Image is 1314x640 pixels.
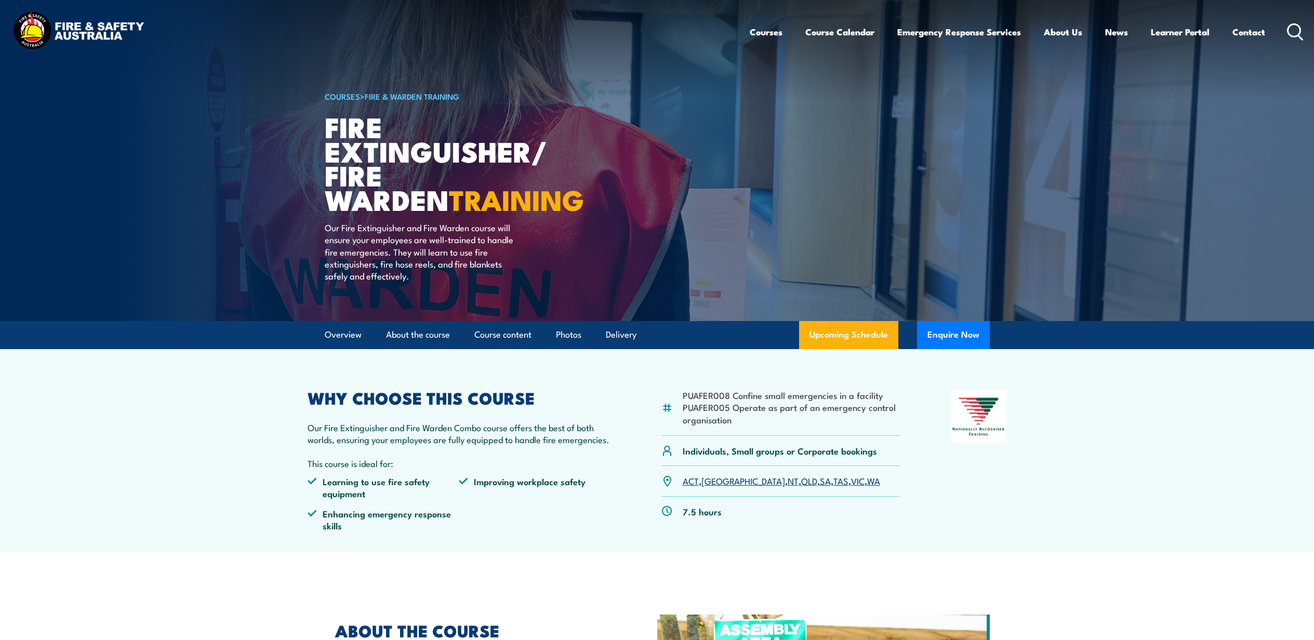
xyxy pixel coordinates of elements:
[325,90,360,102] a: COURSES
[897,18,1021,46] a: Emergency Response Services
[459,475,610,500] li: Improving workplace safety
[750,18,782,46] a: Courses
[801,474,817,487] a: QLD
[449,177,584,220] strong: TRAINING
[951,390,1007,443] img: Nationally Recognised Training logo.
[325,221,514,282] p: Our Fire Extinguisher and Fire Warden course will ensure your employees are well-trained to handl...
[1044,18,1082,46] a: About Us
[325,321,362,349] a: Overview
[701,474,785,487] a: [GEOGRAPHIC_DATA]
[1105,18,1128,46] a: News
[683,445,877,457] p: Individuals, Small groups or Corporate bookings
[606,321,636,349] a: Delivery
[851,474,865,487] a: VIC
[820,474,831,487] a: SA
[308,457,611,469] p: This course is ideal for:
[1151,18,1210,46] a: Learner Portal
[833,474,848,487] a: TAS
[308,508,459,532] li: Enhancing emergency response skills
[325,90,581,102] h6: >
[308,390,611,405] h2: WHY CHOOSE THIS COURSE
[683,401,900,425] li: PUAFER005 Operate as part of an emergency control organisation
[386,321,450,349] a: About the course
[365,90,459,102] a: Fire & Warden Training
[308,421,611,446] p: Our Fire Extinguisher and Fire Warden Combo course offers the best of both worlds, ensuring your ...
[805,18,874,46] a: Course Calendar
[308,475,459,500] li: Learning to use fire safety equipment
[683,475,880,487] p: , , , , , , ,
[325,114,581,211] h1: Fire Extinguisher/ Fire Warden
[1232,18,1265,46] a: Contact
[335,623,609,637] h2: ABOUT THE COURSE
[683,389,900,401] li: PUAFER008 Confine small emergencies in a facility
[556,321,581,349] a: Photos
[788,474,799,487] a: NT
[917,321,990,349] button: Enquire Now
[799,321,898,349] a: Upcoming Schedule
[683,474,699,487] a: ACT
[867,474,880,487] a: WA
[474,321,532,349] a: Course content
[683,505,722,517] p: 7.5 hours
